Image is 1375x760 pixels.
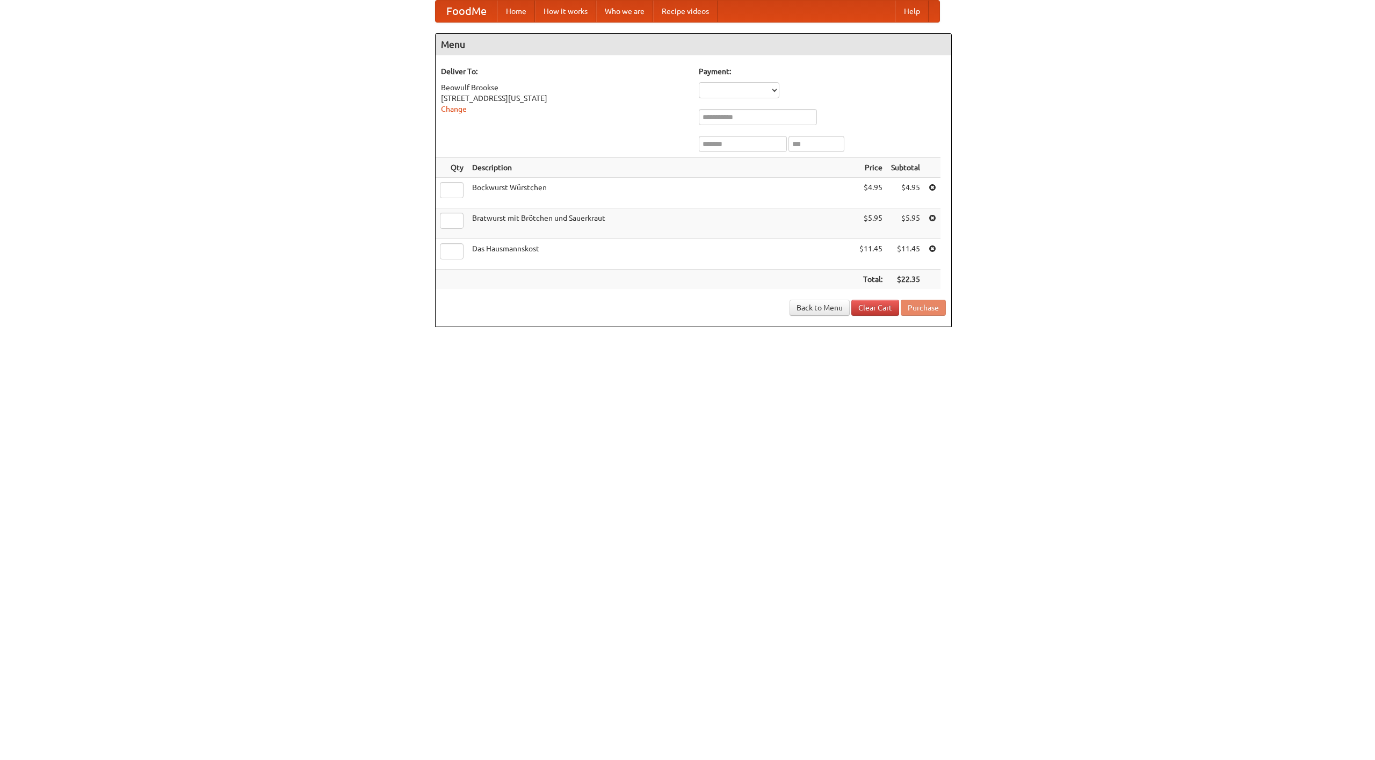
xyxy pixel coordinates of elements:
[441,82,688,93] div: Beowulf Brookse
[468,178,855,208] td: Bockwurst Würstchen
[497,1,535,22] a: Home
[441,105,467,113] a: Change
[851,300,899,316] a: Clear Cart
[441,66,688,77] h5: Deliver To:
[855,270,887,289] th: Total:
[790,300,850,316] a: Back to Menu
[596,1,653,22] a: Who we are
[436,158,468,178] th: Qty
[895,1,929,22] a: Help
[901,300,946,316] button: Purchase
[855,158,887,178] th: Price
[468,208,855,239] td: Bratwurst mit Brötchen und Sauerkraut
[887,178,924,208] td: $4.95
[535,1,596,22] a: How it works
[887,208,924,239] td: $5.95
[855,208,887,239] td: $5.95
[887,158,924,178] th: Subtotal
[653,1,718,22] a: Recipe videos
[887,239,924,270] td: $11.45
[468,239,855,270] td: Das Hausmannskost
[699,66,946,77] h5: Payment:
[887,270,924,289] th: $22.35
[855,239,887,270] td: $11.45
[468,158,855,178] th: Description
[436,1,497,22] a: FoodMe
[855,178,887,208] td: $4.95
[441,93,688,104] div: [STREET_ADDRESS][US_STATE]
[436,34,951,55] h4: Menu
